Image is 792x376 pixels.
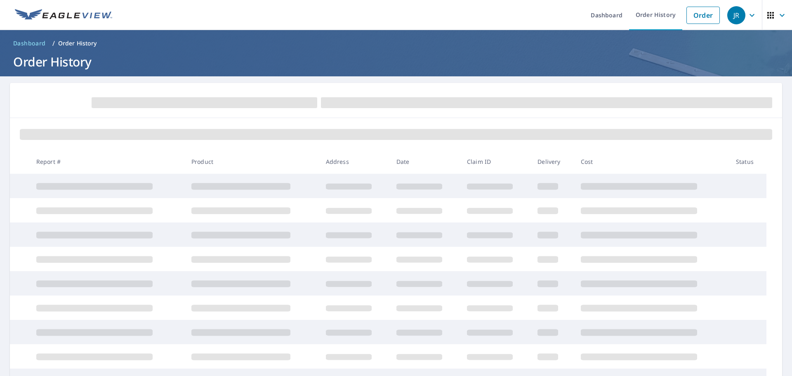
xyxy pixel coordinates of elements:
h1: Order History [10,53,782,70]
th: Report # [30,149,185,174]
th: Status [729,149,766,174]
a: Dashboard [10,37,49,50]
span: Dashboard [13,39,46,47]
th: Address [319,149,390,174]
img: EV Logo [15,9,112,21]
nav: breadcrumb [10,37,782,50]
th: Delivery [531,149,574,174]
div: JR [727,6,745,24]
th: Product [185,149,319,174]
th: Claim ID [460,149,531,174]
a: Order [686,7,720,24]
p: Order History [58,39,97,47]
th: Date [390,149,460,174]
th: Cost [574,149,729,174]
li: / [52,38,55,48]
